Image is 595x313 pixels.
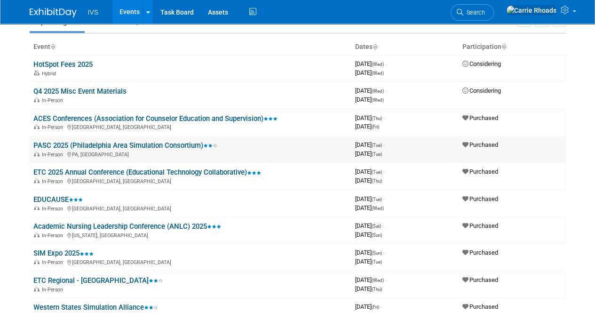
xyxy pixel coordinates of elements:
[506,5,557,16] img: Carrie Rhoads
[462,141,498,148] span: Purchased
[462,168,498,175] span: Purchased
[33,141,217,150] a: PASC 2025 (Philadelphia Area Simulation Consortium)
[355,168,385,175] span: [DATE]
[34,97,40,102] img: In-Person Event
[372,278,384,283] span: (Wed)
[462,60,501,67] span: Considering
[355,231,382,238] span: [DATE]
[355,141,385,148] span: [DATE]
[372,250,382,256] span: (Sun)
[355,114,385,121] span: [DATE]
[372,152,382,157] span: (Tue)
[30,8,77,17] img: ExhibitDay
[33,195,83,204] a: EDUCAUSE
[381,303,382,310] span: -
[383,114,385,121] span: -
[33,231,348,239] div: [US_STATE], [GEOGRAPHIC_DATA]
[30,39,351,55] th: Event
[372,143,382,148] span: (Tue)
[462,114,498,121] span: Purchased
[34,152,40,156] img: In-Person Event
[33,258,348,265] div: [GEOGRAPHIC_DATA], [GEOGRAPHIC_DATA]
[372,178,382,184] span: (Thu)
[42,259,66,265] span: In-Person
[355,177,382,184] span: [DATE]
[383,249,385,256] span: -
[383,195,385,202] span: -
[385,87,387,94] span: -
[372,305,379,310] span: (Fri)
[88,8,99,16] span: IVS
[351,39,459,55] th: Dates
[355,69,384,76] span: [DATE]
[462,303,498,310] span: Purchased
[372,97,384,103] span: (Wed)
[459,39,566,55] th: Participation
[462,87,501,94] span: Considering
[34,71,40,75] img: Hybrid Event
[42,287,66,293] span: In-Person
[34,206,40,210] img: In-Person Event
[462,276,498,283] span: Purchased
[355,60,387,67] span: [DATE]
[355,258,382,265] span: [DATE]
[372,224,381,229] span: (Sat)
[385,60,387,67] span: -
[372,116,382,121] span: (Thu)
[34,124,40,129] img: In-Person Event
[373,43,377,50] a: Sort by Start Date
[33,87,127,96] a: Q4 2025 Misc Event Materials
[42,178,66,185] span: In-Person
[355,303,382,310] span: [DATE]
[372,287,382,292] span: (Thu)
[355,285,382,292] span: [DATE]
[33,249,94,257] a: SIM Expo 2025
[50,43,55,50] a: Sort by Event Name
[42,233,66,239] span: In-Person
[355,150,382,157] span: [DATE]
[33,114,278,123] a: ACES Conferences (Association for Counselor Education and Supervision)
[33,276,163,285] a: ETC Regional - [GEOGRAPHIC_DATA]
[372,71,384,76] span: (Wed)
[355,87,387,94] span: [DATE]
[33,303,158,312] a: Western States Simulation Alliance
[355,123,379,130] span: [DATE]
[451,4,494,21] a: Search
[355,249,385,256] span: [DATE]
[33,222,221,231] a: Academic Nursing Leadership Conference (ANLC) 2025
[372,233,382,238] span: (Sun)
[463,9,485,16] span: Search
[383,168,385,175] span: -
[462,249,498,256] span: Purchased
[501,43,506,50] a: Sort by Participation Type
[382,222,384,229] span: -
[33,168,261,177] a: ETC 2025 Annual Conference (Educational Technology Collaborative)
[385,276,387,283] span: -
[372,259,382,265] span: (Tue)
[42,124,66,130] span: In-Person
[372,62,384,67] span: (Wed)
[33,177,348,185] div: [GEOGRAPHIC_DATA], [GEOGRAPHIC_DATA]
[34,178,40,183] img: In-Person Event
[372,197,382,202] span: (Tue)
[462,195,498,202] span: Purchased
[42,152,66,158] span: In-Person
[383,141,385,148] span: -
[34,233,40,237] img: In-Person Event
[42,97,66,104] span: In-Person
[462,222,498,229] span: Purchased
[355,195,385,202] span: [DATE]
[33,123,348,130] div: [GEOGRAPHIC_DATA], [GEOGRAPHIC_DATA]
[355,96,384,103] span: [DATE]
[372,206,384,211] span: (Wed)
[33,60,93,69] a: HotSpot Fees 2025
[372,169,382,175] span: (Tue)
[372,88,384,94] span: (Wed)
[42,71,59,77] span: Hybrid
[33,150,348,158] div: PA, [GEOGRAPHIC_DATA]
[34,287,40,291] img: In-Person Event
[34,259,40,264] img: In-Person Event
[42,206,66,212] span: In-Person
[355,276,387,283] span: [DATE]
[33,204,348,212] div: [GEOGRAPHIC_DATA], [GEOGRAPHIC_DATA]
